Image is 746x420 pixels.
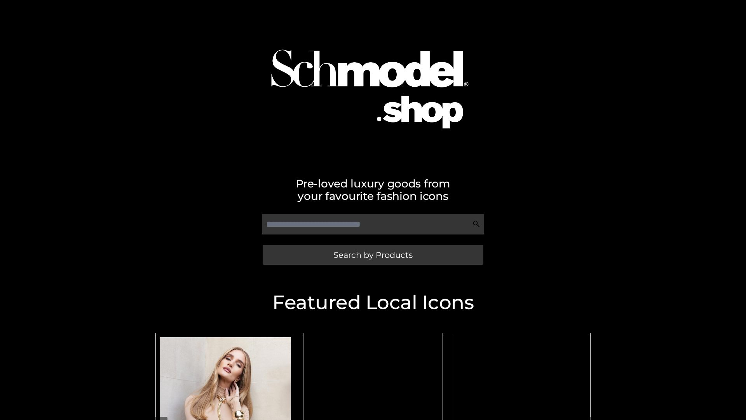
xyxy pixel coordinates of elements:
h2: Featured Local Icons​ [152,293,594,312]
h2: Pre-loved luxury goods from your favourite fashion icons [152,177,594,202]
img: Search Icon [472,220,480,228]
span: Search by Products [333,251,413,259]
a: Search by Products [263,245,483,265]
